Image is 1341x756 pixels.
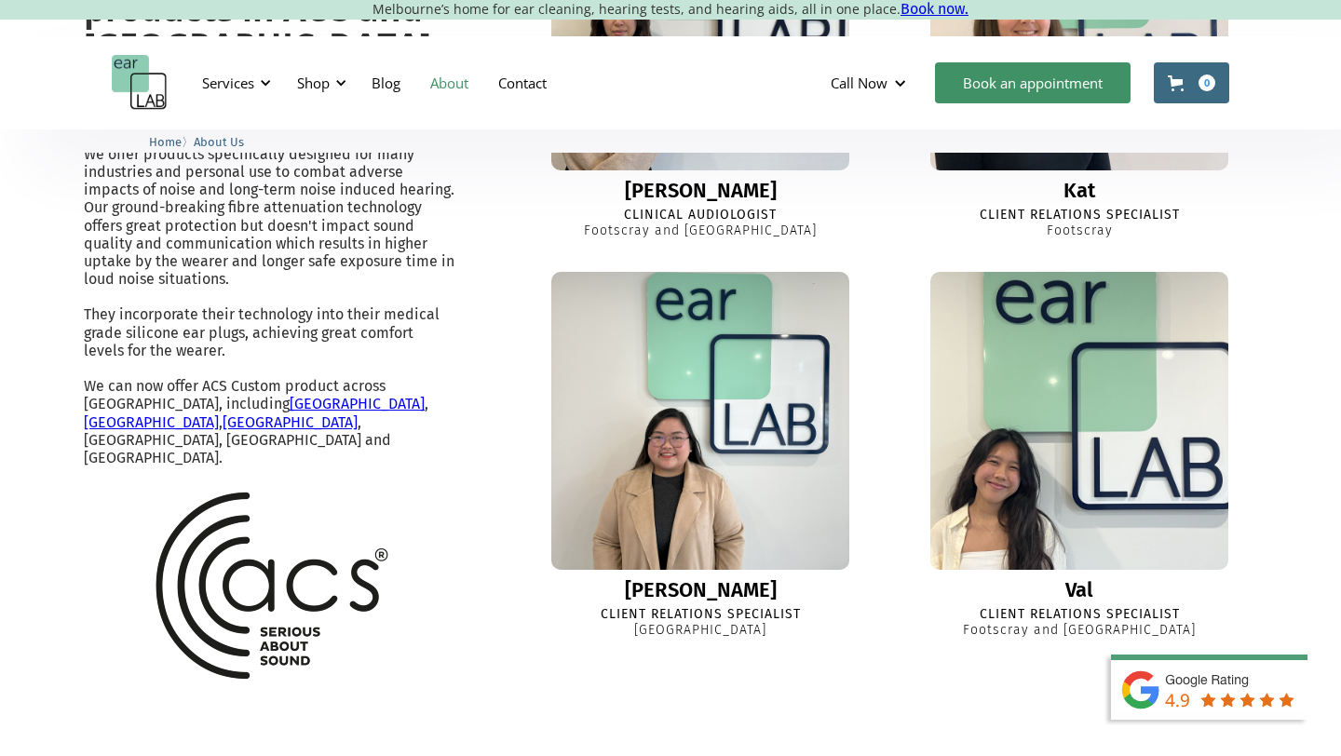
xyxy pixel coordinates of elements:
div: Val [1065,579,1093,601]
a: Contact [483,56,562,110]
div: Services [191,55,277,111]
img: Mina [551,272,849,570]
a: Blog [357,56,415,110]
div: Footscray and [GEOGRAPHIC_DATA] [584,223,817,239]
div: [PERSON_NAME] [625,579,777,601]
div: 0 [1199,74,1215,91]
a: ValValClient Relations SpecialistFootscray and [GEOGRAPHIC_DATA] [901,272,1257,639]
div: Footscray [1047,223,1113,239]
div: Client Relations Specialist [601,607,801,623]
div: Call Now [816,55,926,111]
a: [GEOGRAPHIC_DATA] [290,395,425,412]
a: Book an appointment [935,62,1131,103]
div: Call Now [831,74,887,92]
div: Clinical Audiologist [624,208,777,223]
a: About [415,56,483,110]
img: Val [915,257,1243,585]
a: Mina[PERSON_NAME]Client Relations Specialist[GEOGRAPHIC_DATA] [522,272,878,639]
img: ACS logo [151,466,389,705]
div: Shop [297,74,330,92]
div: Client Relations Specialist [980,607,1180,623]
li: 〉 [149,132,194,152]
div: [GEOGRAPHIC_DATA] [634,623,766,639]
div: Shop [286,55,352,111]
a: Home [149,132,182,150]
a: Open cart [1154,62,1229,103]
a: home [112,55,168,111]
div: Kat [1063,180,1095,202]
div: Client Relations Specialist [980,208,1180,223]
a: About Us [194,132,244,150]
a: [GEOGRAPHIC_DATA] [223,413,358,431]
div: [PERSON_NAME] [625,180,777,202]
span: About Us [194,135,244,149]
span: Home [149,135,182,149]
a: [GEOGRAPHIC_DATA] [84,413,219,431]
div: Services [202,74,254,92]
div: Footscray and [GEOGRAPHIC_DATA] [963,623,1196,639]
p: is the of custom and universal hearing protection products from which is the leading global brand... [84,74,455,466]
